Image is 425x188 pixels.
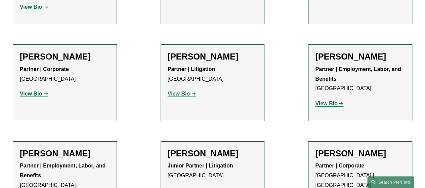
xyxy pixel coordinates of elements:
[20,51,110,62] h2: [PERSON_NAME]
[168,161,258,181] p: [GEOGRAPHIC_DATA]
[315,65,405,93] p: [GEOGRAPHIC_DATA]
[20,148,110,158] h2: [PERSON_NAME]
[315,101,337,106] strong: View Bio
[168,51,258,62] h2: [PERSON_NAME]
[315,163,364,168] strong: Partner | Corporate
[20,91,42,97] strong: View Bio
[168,91,190,97] strong: View Bio
[367,176,414,188] a: Search this site
[20,4,42,10] strong: View Bio
[168,148,258,158] h2: [PERSON_NAME]
[168,163,233,168] strong: Junior Partner | Litigation
[168,91,196,97] a: View Bio
[315,66,402,82] strong: Partner | Employment, Labor, and Benefits
[20,66,69,72] strong: Partner | Corporate
[315,51,405,62] h2: [PERSON_NAME]
[315,101,343,106] a: View Bio
[315,148,405,158] h2: [PERSON_NAME]
[20,65,110,84] p: [GEOGRAPHIC_DATA]
[168,66,215,72] strong: Partner | Litigation
[20,4,48,10] a: View Bio
[168,65,258,84] p: [GEOGRAPHIC_DATA]
[20,163,107,178] strong: Partner | Employment, Labor, and Benefits
[20,91,48,97] a: View Bio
